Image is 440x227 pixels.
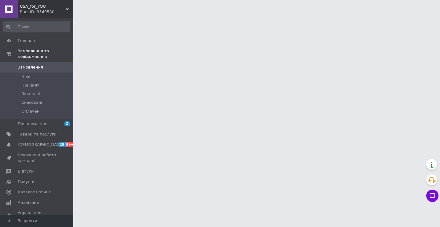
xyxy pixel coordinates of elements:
[18,169,34,174] span: Відгуки
[18,132,57,137] span: Товари та послуги
[18,200,39,205] span: Аналітика
[21,100,42,105] span: Скасовані
[20,9,73,15] div: Ваш ID: 3540580
[18,121,47,127] span: Повідомлення
[18,152,57,163] span: Показники роботи компанії
[18,142,63,147] span: [DEMOGRAPHIC_DATA]
[64,121,70,126] span: 2
[18,38,35,43] span: Головна
[21,74,30,80] span: Нові
[426,190,438,202] button: Чат з покупцем
[20,4,66,9] span: USA_for_YOU
[18,210,57,221] span: Управління сайтом
[21,91,40,97] span: Виконані
[65,142,75,147] span: 99+
[21,83,40,88] span: Прийняті
[21,109,41,114] span: Оплачені
[18,179,34,184] span: Покупці
[58,142,65,147] span: 28
[3,21,70,32] input: Пошук
[18,65,43,70] span: Замовлення
[18,48,73,59] span: Замовлення та повідомлення
[18,189,51,195] span: Каталог ProSale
